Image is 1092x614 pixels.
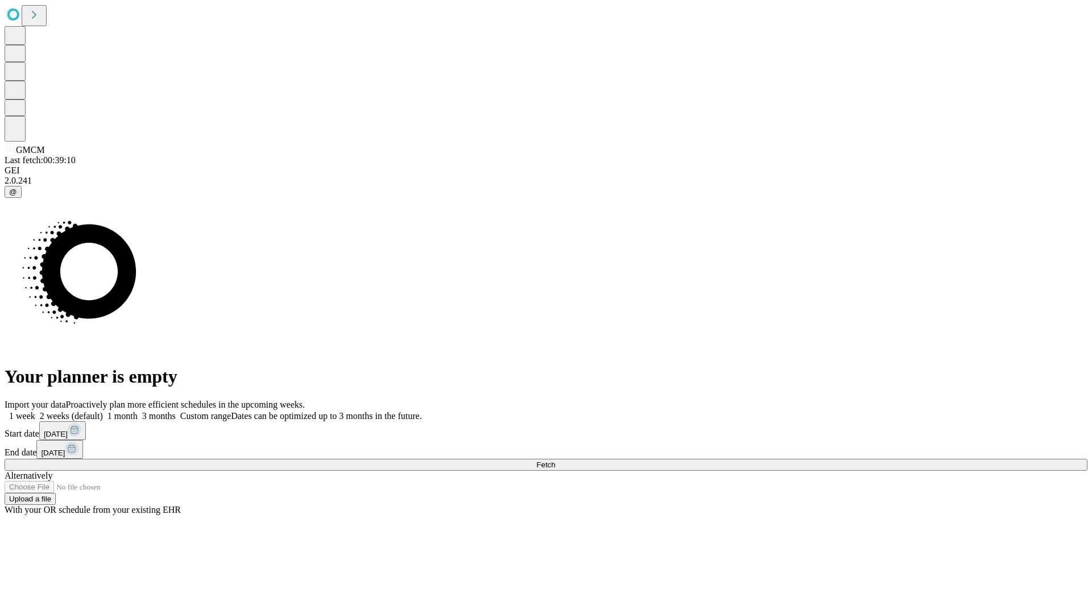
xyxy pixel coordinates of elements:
[9,411,35,421] span: 1 week
[5,186,22,198] button: @
[5,400,66,409] span: Import your data
[231,411,421,421] span: Dates can be optimized up to 3 months in the future.
[5,440,1087,459] div: End date
[5,471,52,480] span: Alternatively
[36,440,83,459] button: [DATE]
[5,366,1087,387] h1: Your planner is empty
[5,493,56,505] button: Upload a file
[5,176,1087,186] div: 2.0.241
[16,145,45,155] span: GMCM
[107,411,138,421] span: 1 month
[5,165,1087,176] div: GEI
[536,460,555,469] span: Fetch
[5,505,181,515] span: With your OR schedule from your existing EHR
[142,411,176,421] span: 3 months
[66,400,305,409] span: Proactively plan more efficient schedules in the upcoming weeks.
[40,411,103,421] span: 2 weeks (default)
[44,430,68,438] span: [DATE]
[5,459,1087,471] button: Fetch
[9,188,17,196] span: @
[5,155,76,165] span: Last fetch: 00:39:10
[41,449,65,457] span: [DATE]
[180,411,231,421] span: Custom range
[39,421,86,440] button: [DATE]
[5,421,1087,440] div: Start date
